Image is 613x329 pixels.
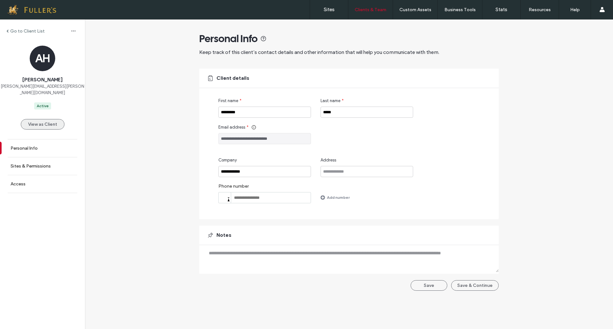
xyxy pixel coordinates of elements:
[218,133,311,144] input: Email address
[11,146,38,151] label: Personal Info
[11,181,26,187] label: Access
[30,46,55,71] div: AH
[496,7,507,12] label: Stats
[218,166,311,177] input: Company
[216,75,249,82] span: Client details
[321,98,340,104] span: Last name
[444,7,476,12] label: Business Tools
[14,4,27,10] span: Help
[399,7,431,12] label: Custom Assets
[218,183,311,192] label: Phone number
[218,157,237,163] span: Company
[21,119,64,130] button: View as Client
[22,76,63,83] span: [PERSON_NAME]
[570,7,580,12] label: Help
[37,103,49,109] div: Active
[327,192,350,203] label: Add number
[11,163,51,169] label: Sites & Permissions
[451,280,499,291] button: Save & Continue
[411,280,447,291] button: Save
[216,232,231,239] span: Notes
[324,7,335,12] label: Sites
[218,124,245,131] span: Email address
[199,32,258,45] span: Personal Info
[218,98,238,104] span: First name
[321,107,413,118] input: Last name
[10,28,45,34] label: Go to Client List
[321,166,413,177] input: Address
[321,157,336,163] span: Address
[199,49,439,55] span: Keep track of this client’s contact details and other information that will help you communicate ...
[355,7,386,12] label: Clients & Team
[529,7,551,12] label: Resources
[218,107,311,118] input: First name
